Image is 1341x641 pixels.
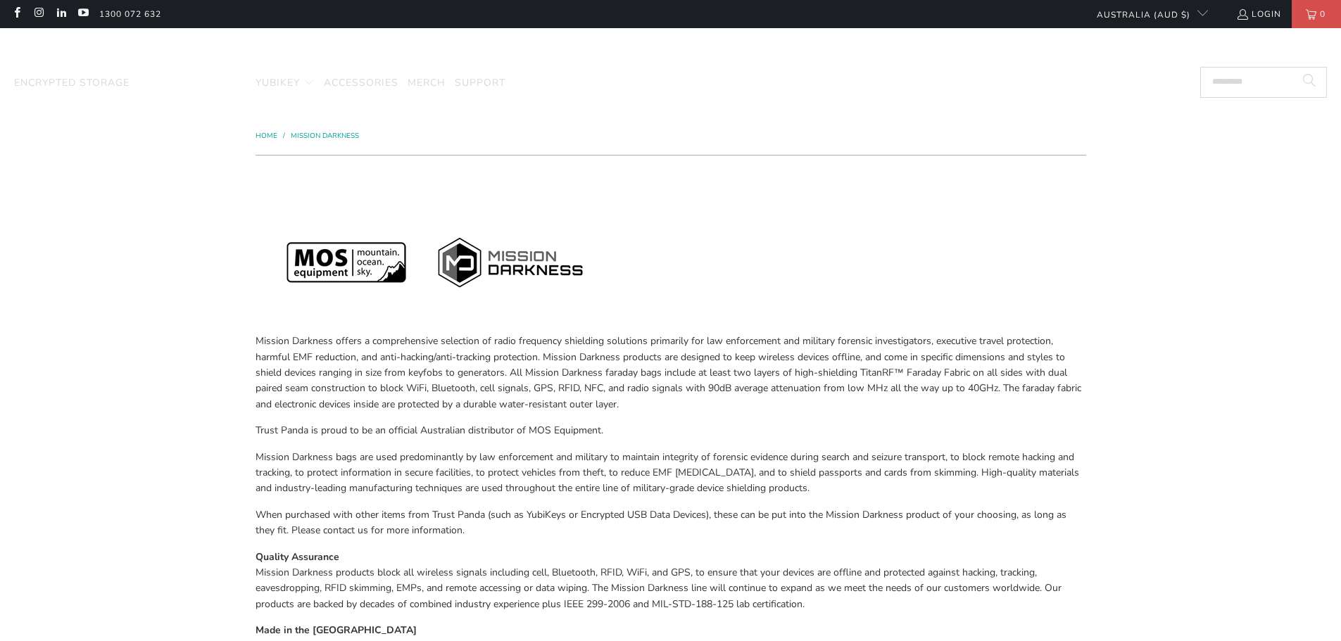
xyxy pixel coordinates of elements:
summary: YubiKey [256,67,315,100]
a: Login [1236,6,1281,22]
span: Mission Darkness [139,76,246,89]
a: 1300 072 632 [99,6,161,22]
p: Mission Darkness bags are used predominantly by law enforcement and military to maintain integrit... [256,450,1086,497]
a: Trust Panda Australia on LinkedIn [55,8,67,20]
a: Trust Panda Australia on Facebook [11,8,23,20]
span: radio signals with 90dB average attenuation from low MHz all the way up to 40GHz [627,381,998,395]
input: Search... [1200,67,1327,98]
a: Encrypted Storage [14,67,130,100]
a: Merch [408,67,446,100]
p: Mission Darkness products block all wireless signals including cell, Bluetooth, RFID, WiFi, and G... [256,550,1086,613]
span: / [283,131,285,141]
button: Search [1292,67,1327,98]
a: Mission Darkness [291,131,359,141]
a: Trust Panda Australia on YouTube [77,8,89,20]
span: Accessories [324,76,398,89]
a: Accessories [324,67,398,100]
nav: Translation missing: en.navigation.header.main_nav [14,67,505,100]
img: Trust Panda Australia [598,35,743,64]
a: Support [455,67,505,100]
a: Trust Panda Australia on Instagram [32,8,44,20]
span: Merch [408,76,446,89]
p: When purchased with other items from Trust Panda (such as YubiKeys or Encrypted USB Data Devices)... [256,507,1086,539]
strong: Quality Assurance [256,550,339,564]
span: YubiKey [256,76,300,89]
a: Home [256,131,279,141]
strong: Made in the [GEOGRAPHIC_DATA] [256,623,417,637]
span: Encrypted Storage [14,76,130,89]
span: Home [256,131,277,141]
p: Mission Darkness offers a comprehensive selection of radio frequency shielding solutions primaril... [256,334,1086,412]
p: Trust Panda is proud to be an official Australian distributor of MOS Equipment. [256,423,1086,438]
a: Mission Darkness [139,67,246,100]
span: Support [455,76,505,89]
